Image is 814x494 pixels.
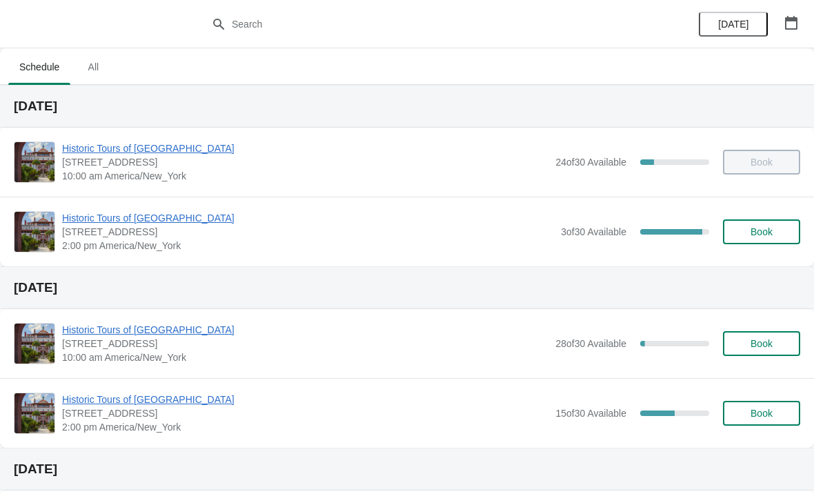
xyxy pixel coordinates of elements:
[718,19,748,30] span: [DATE]
[751,338,773,349] span: Book
[555,338,626,349] span: 28 of 30 Available
[62,225,554,239] span: [STREET_ADDRESS]
[62,155,548,169] span: [STREET_ADDRESS]
[555,157,626,168] span: 24 of 30 Available
[14,324,54,364] img: Historic Tours of Flagler College | 74 King Street, St. Augustine, FL, USA | 10:00 am America/New...
[14,212,54,252] img: Historic Tours of Flagler College | 74 King Street, St. Augustine, FL, USA | 2:00 pm America/New_...
[555,408,626,419] span: 15 of 30 Available
[62,420,548,434] span: 2:00 pm America/New_York
[62,323,548,337] span: Historic Tours of [GEOGRAPHIC_DATA]
[751,226,773,237] span: Book
[62,211,554,225] span: Historic Tours of [GEOGRAPHIC_DATA]
[14,462,800,476] h2: [DATE]
[723,219,800,244] button: Book
[14,281,800,295] h2: [DATE]
[14,99,800,113] h2: [DATE]
[62,169,548,183] span: 10:00 am America/New_York
[76,55,110,79] span: All
[14,142,54,182] img: Historic Tours of Flagler College | 74 King Street, St. Augustine, FL, USA | 10:00 am America/New...
[8,55,70,79] span: Schedule
[699,12,768,37] button: [DATE]
[723,331,800,356] button: Book
[231,12,610,37] input: Search
[62,239,554,253] span: 2:00 pm America/New_York
[751,408,773,419] span: Book
[62,337,548,350] span: [STREET_ADDRESS]
[62,350,548,364] span: 10:00 am America/New_York
[14,393,54,433] img: Historic Tours of Flagler College | 74 King Street, St. Augustine, FL, USA | 2:00 pm America/New_...
[62,393,548,406] span: Historic Tours of [GEOGRAPHIC_DATA]
[561,226,626,237] span: 3 of 30 Available
[62,141,548,155] span: Historic Tours of [GEOGRAPHIC_DATA]
[62,406,548,420] span: [STREET_ADDRESS]
[723,401,800,426] button: Book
